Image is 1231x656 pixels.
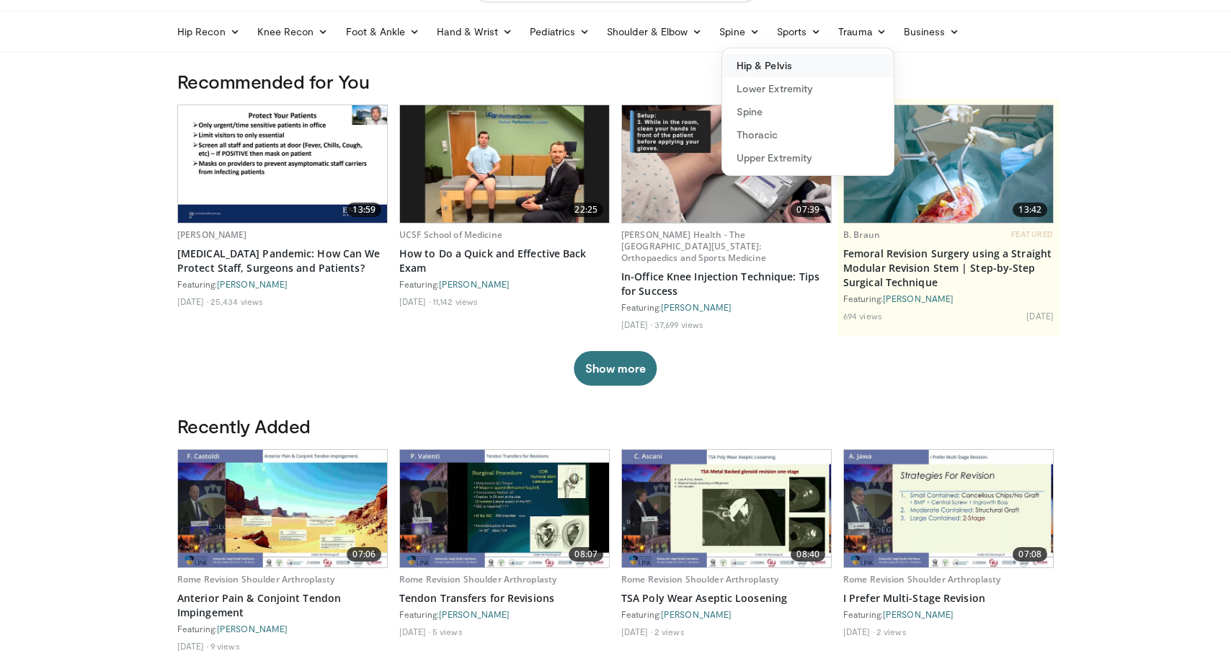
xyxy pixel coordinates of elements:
[722,123,894,146] a: Thoracic
[843,626,874,637] li: [DATE]
[830,17,895,46] a: Trauma
[876,626,907,637] li: 2 views
[439,279,510,289] a: [PERSON_NAME]
[622,105,831,223] img: 9b54ede4-9724-435c-a780-8950048db540.620x360_q85_upscale.jpg
[178,105,387,223] img: 23648be7-b93f-4b4e-bfe6-94ce1fdb8b7e.620x360_q85_upscale.jpg
[400,450,609,567] a: 08:07
[654,319,703,330] li: 37,699 views
[1026,310,1054,322] li: [DATE]
[347,547,381,562] span: 07:06
[210,640,240,652] li: 9 views
[177,278,388,290] div: Featuring:
[400,105,609,223] a: 22:25
[843,247,1054,290] a: Femoral Revision Surgery using a Straight Modular Revision Stem | Step-by-Step Surgical Technique
[177,296,208,307] li: [DATE]
[844,105,1053,223] img: 4275ad52-8fa6-4779-9598-00e5d5b95857.620x360_q85_upscale.jpg
[400,450,609,567] img: f121adf3-8f2a-432a-ab04-b981073a2ae5.620x360_q85_upscale.jpg
[883,293,954,303] a: [PERSON_NAME]
[843,591,1054,606] a: I Prefer Multi-Stage Revision
[621,591,832,606] a: TSA Poly Wear Aseptic Loosening
[399,247,610,275] a: How to Do a Quick and Effective Back Exam
[432,626,463,637] li: 5 views
[521,17,598,46] a: Pediatrics
[428,17,521,46] a: Hand & Wrist
[722,77,894,100] a: Lower Extremity
[399,278,610,290] div: Featuring:
[1011,229,1054,239] span: FEATURED
[399,608,610,620] div: Featuring:
[1013,547,1047,562] span: 07:08
[569,203,603,217] span: 22:25
[621,301,832,313] div: Featuring:
[177,70,1054,93] h3: Recommended for You
[791,203,825,217] span: 07:39
[883,609,954,619] a: [PERSON_NAME]
[661,302,732,312] a: [PERSON_NAME]
[399,591,610,606] a: Tendon Transfers for Revisions
[622,105,831,223] a: 07:39
[895,17,969,46] a: Business
[711,17,768,46] a: Spine
[178,450,387,567] img: 8037028b-5014-4d38-9a8c-71d966c81743.620x360_q85_upscale.jpg
[178,105,387,223] a: 13:59
[399,626,430,637] li: [DATE]
[843,293,1054,304] div: Featuring:
[400,105,609,223] img: badd6cc1-85db-4728-89db-6dde3e48ba1d.620x360_q85_upscale.jpg
[210,296,263,307] li: 25,434 views
[439,609,510,619] a: [PERSON_NAME]
[177,623,388,634] div: Featuring:
[217,624,288,634] a: [PERSON_NAME]
[621,573,778,585] a: Rome Revision Shoulder Arthroplasty
[722,100,894,123] a: Spine
[399,296,430,307] li: [DATE]
[1013,203,1047,217] span: 13:42
[347,203,381,217] span: 13:59
[722,146,894,169] a: Upper Extremity
[621,319,652,330] li: [DATE]
[574,351,657,386] button: Show more
[598,17,711,46] a: Shoulder & Elbow
[621,608,832,620] div: Featuring:
[337,17,429,46] a: Foot & Ankle
[399,229,502,241] a: UCSF School of Medicine
[178,450,387,567] a: 07:06
[791,547,825,562] span: 08:40
[654,626,685,637] li: 2 views
[621,626,652,637] li: [DATE]
[217,279,288,289] a: [PERSON_NAME]
[177,415,1054,438] h3: Recently Added
[169,17,249,46] a: Hip Recon
[844,105,1053,223] a: 13:42
[622,450,831,567] img: b9682281-d191-4971-8e2c-52cd21f8feaa.620x360_q85_upscale.jpg
[843,608,1054,620] div: Featuring:
[843,229,880,241] a: B. Braun
[844,450,1053,567] img: a3fe917b-418f-4b37-ad2e-b0d12482d850.620x360_q85_upscale.jpg
[177,247,388,275] a: [MEDICAL_DATA] Pandemic: How Can We Protect Staff, Surgeons and Patients?
[177,640,208,652] li: [DATE]
[432,296,478,307] li: 11,142 views
[768,17,830,46] a: Sports
[177,591,388,620] a: Anterior Pain & Conjoint Tendon Impingement
[569,547,603,562] span: 08:07
[844,450,1053,567] a: 07:08
[722,54,894,77] a: Hip & Pelvis
[621,270,832,298] a: In-Office Knee Injection Technique: Tips for Success
[399,573,556,585] a: Rome Revision Shoulder Arthroplasty
[177,229,247,241] a: [PERSON_NAME]
[843,310,882,322] li: 694 views
[177,573,334,585] a: Rome Revision Shoulder Arthroplasty
[621,229,766,264] a: [PERSON_NAME] Health - The [GEOGRAPHIC_DATA][US_STATE]: Orthopaedics and Sports Medicine
[843,573,1000,585] a: Rome Revision Shoulder Arthroplasty
[622,450,831,567] a: 08:40
[661,609,732,619] a: [PERSON_NAME]
[249,17,337,46] a: Knee Recon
